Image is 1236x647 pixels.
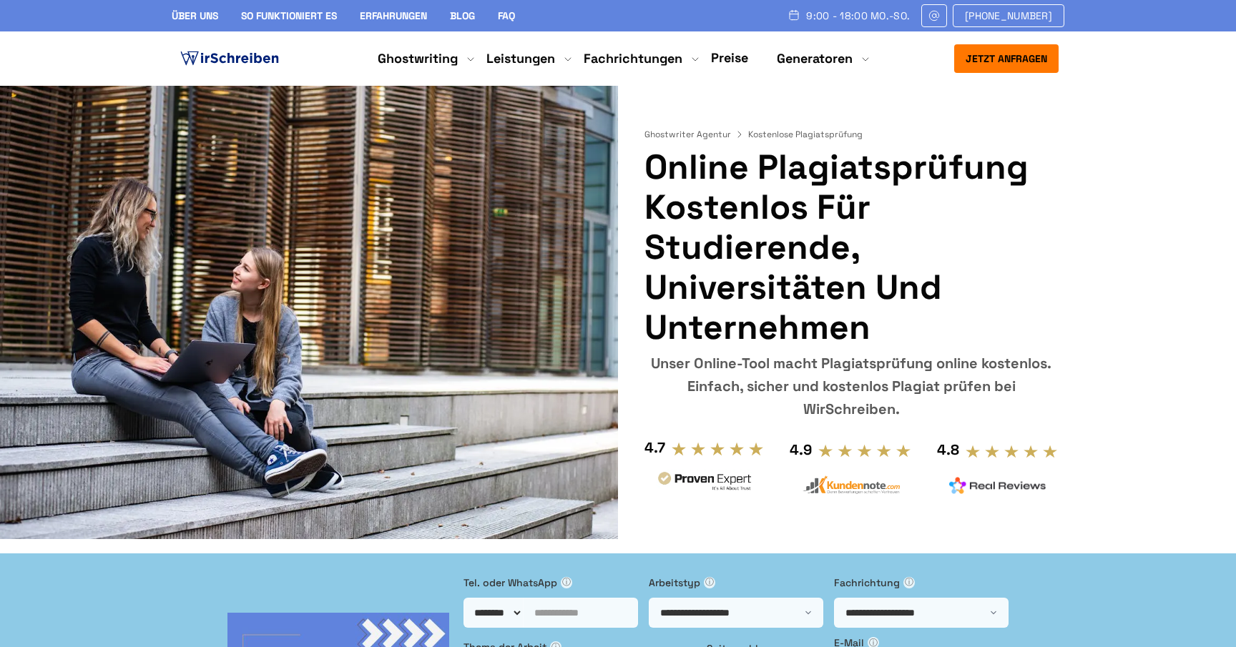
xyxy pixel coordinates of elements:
img: logo ghostwriter-österreich [177,48,282,69]
a: Erfahrungen [360,9,427,22]
label: Tel. oder WhatsApp [463,575,638,591]
a: So funktioniert es [241,9,337,22]
span: Kostenlose Plagiatsprüfung [748,129,863,140]
label: Fachrichtung [834,575,1009,591]
a: Generatoren [777,50,853,67]
img: Schedule [788,9,800,21]
img: realreviews [949,477,1046,494]
img: stars [671,441,765,457]
a: Über uns [172,9,218,22]
img: stars [965,444,1059,460]
a: Ghostwriting [378,50,458,67]
button: Jetzt anfragen [954,44,1059,73]
a: Blog [450,9,475,22]
img: provenexpert [656,470,753,496]
a: FAQ [498,9,515,22]
a: Leistungen [486,50,555,67]
a: Ghostwriter Agentur [644,129,745,140]
span: 9:00 - 18:00 Mo.-So. [806,10,910,21]
span: ⓘ [561,577,572,588]
div: 4.8 [937,438,959,461]
div: 4.9 [790,438,812,461]
a: [PHONE_NUMBER] [953,4,1064,27]
div: Unser Online-Tool macht Plagiatsprüfung online kostenlos. Einfach, sicher und kostenlos Plagiat p... [644,352,1059,420]
span: [PHONE_NUMBER] [965,10,1052,21]
a: Preise [711,49,748,66]
img: stars [818,443,911,459]
img: kundennote [803,475,900,495]
a: Fachrichtungen [584,50,682,67]
span: ⓘ [903,577,915,588]
div: 4.7 [644,436,665,459]
h1: Online Plagiatsprüfung kostenlos für Studierende, Universitäten und Unternehmen [644,147,1059,347]
img: Email [928,10,941,21]
label: Arbeitstyp [649,575,823,591]
span: ⓘ [704,577,715,588]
